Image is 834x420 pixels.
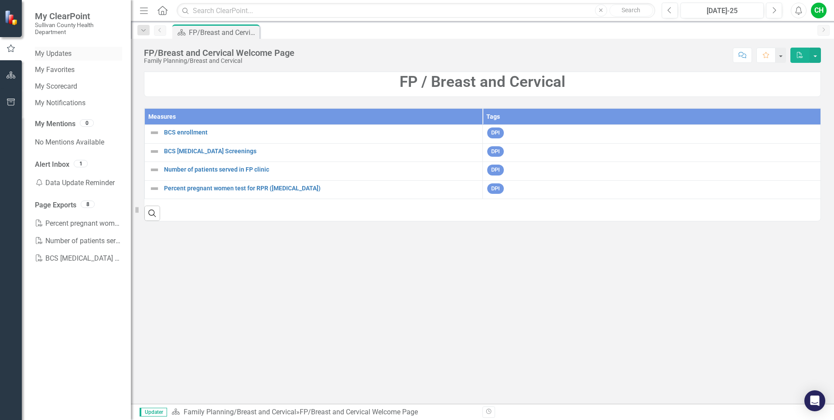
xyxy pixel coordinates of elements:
a: Percent pregnant women test for RPR ([MEDICAL_DATA]) [164,185,478,192]
button: [DATE]-25 [680,3,764,18]
span: Search [622,7,640,14]
div: Data Update Reminder [35,174,122,192]
a: My Updates [35,49,122,59]
div: Open Intercom Messenger [804,390,825,411]
div: 1 [74,160,88,167]
a: My Scorecard [35,82,122,92]
span: DPI [487,165,504,176]
span: Updater [140,408,167,417]
button: Search [609,4,653,17]
span: My ClearPoint [35,11,122,21]
div: 0 [80,120,94,127]
a: My Mentions [35,119,75,129]
div: FP/Breast and Cervical Welcome Page [189,27,257,38]
td: Double-Click to Edit Right Click for Context Menu [145,180,483,199]
a: My Favorites [35,65,122,75]
img: ClearPoint Strategy [4,10,20,25]
div: Family Planning/Breast and Cervical [144,58,294,64]
div: [DATE]-25 [684,6,761,16]
a: Number of patients served in FP clinic [164,166,478,173]
img: Not Defined [149,183,160,194]
div: No Mentions Available [35,134,122,151]
small: Sullivan County Health Department [35,21,122,36]
button: CH [811,3,827,18]
a: BCS enrollment [164,129,478,136]
a: BCS [MEDICAL_DATA] Screenings [35,250,122,267]
a: My Notifications [35,98,122,108]
input: Search ClearPoint... [177,3,655,18]
a: Alert Inbox [35,160,69,170]
span: DPI [487,146,504,157]
div: FP/Breast and Cervical Welcome Page [300,408,418,416]
td: Double-Click to Edit Right Click for Context Menu [145,162,483,181]
a: Page Exports [35,200,76,210]
div: 8 [81,200,95,208]
a: Family Planning/Breast and Cervical [184,408,296,416]
img: Not Defined [149,165,160,175]
a: Percent pregnant women test for RPR ([MEDICAL_DATA]) [35,215,122,232]
td: Double-Click to Edit Right Click for Context Menu [145,143,483,162]
span: DPI [487,183,504,194]
a: Number of patients served in FP clinic [35,232,122,250]
div: FP/Breast and Cervical Welcome Page [144,48,294,58]
img: Not Defined [149,146,160,157]
div: » [171,407,476,417]
span: DPI [487,127,504,138]
td: Double-Click to Edit Right Click for Context Menu [145,125,483,144]
img: Not Defined [149,127,160,138]
a: BCS [MEDICAL_DATA] Screenings [164,148,478,155]
strong: FP / Breast and Cervical [400,73,565,91]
